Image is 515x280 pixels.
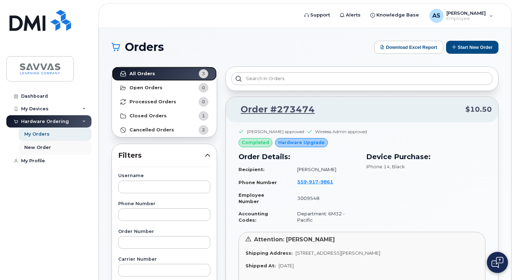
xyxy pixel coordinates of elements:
[239,192,264,204] strong: Employee Number
[318,179,333,184] span: 9861
[291,163,358,176] td: [PERSON_NAME]
[254,236,335,243] span: Attention: [PERSON_NAME]
[118,229,210,234] label: Order Number
[202,112,205,119] span: 1
[246,250,293,256] strong: Shipping Address:
[390,164,405,169] span: , Black
[118,150,205,161] span: Filters
[118,257,210,262] label: Carrier Number
[297,179,342,184] a: 5599179861
[315,129,367,135] div: Wireless Admin approved
[291,208,358,226] td: Department: 6M32 - Pacific
[112,95,217,109] a: Processed Orders0
[125,42,164,52] span: Orders
[112,67,217,81] a: All Orders3
[239,167,265,172] strong: Recipient:
[231,72,492,85] input: Search in orders
[129,85,163,91] strong: Open Orders
[295,250,380,256] span: [STREET_ADDRESS][PERSON_NAME]
[465,104,492,115] span: $10.50
[118,174,210,178] label: Username
[307,179,318,184] span: 917
[202,126,205,133] span: 2
[239,211,268,223] strong: Accounting Codes:
[242,139,269,146] span: completed
[366,151,485,162] h3: Device Purchase:
[202,98,205,105] span: 0
[297,179,333,184] span: 559
[129,113,167,119] strong: Closed Orders
[118,202,210,206] label: Phone Number
[239,180,277,185] strong: Phone Number
[232,103,315,116] a: Order #273474
[129,71,155,77] strong: All Orders
[247,129,304,135] div: [PERSON_NAME] approved
[112,109,217,123] a: Closed Orders1
[112,81,217,95] a: Open Orders0
[278,139,325,146] span: Hardware Upgrade
[279,263,294,268] span: [DATE]
[291,189,358,208] td: 3009548
[446,41,498,54] button: Start New Order
[246,263,276,268] strong: Shipped At:
[129,99,176,105] strong: Processed Orders
[202,84,205,91] span: 0
[374,41,443,54] button: Download Excel Report
[112,123,217,137] a: Cancelled Orders2
[239,151,358,162] h3: Order Details:
[366,164,390,169] span: iPhone 14
[202,70,205,77] span: 3
[129,127,174,133] strong: Cancelled Orders
[491,257,503,268] img: Open chat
